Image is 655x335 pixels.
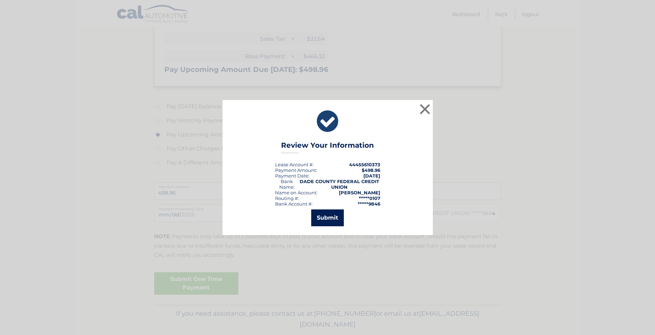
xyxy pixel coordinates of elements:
[300,179,379,190] strong: DADE COUNTY FEDERAL CREDIT UNION
[275,179,299,190] div: Bank Name:
[281,141,374,153] h3: Review Your Information
[275,173,308,179] span: Payment Date
[275,190,318,195] div: Name on Account:
[363,173,380,179] span: [DATE]
[275,195,299,201] div: Routing #:
[362,167,380,173] span: $498.96
[339,190,380,195] strong: [PERSON_NAME]
[418,102,432,116] button: ×
[275,173,309,179] div: :
[349,162,380,167] strong: 44455610373
[311,209,344,226] button: Submit
[275,162,314,167] div: Lease Account #:
[275,167,317,173] div: Payment Amount:
[275,201,313,207] div: Bank Account #:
